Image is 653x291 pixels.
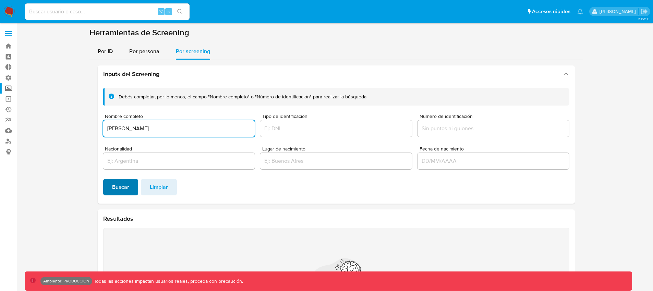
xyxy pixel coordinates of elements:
[600,8,638,15] p: federico.falavigna@mercadolibre.com
[168,8,170,15] span: s
[92,278,243,284] p: Todas las acciones impactan usuarios reales, proceda con precaución.
[532,8,570,15] span: Accesos rápidos
[173,7,187,16] button: search-icon
[641,8,648,15] a: Salir
[25,7,190,16] input: Buscar usuario o caso...
[577,9,583,14] a: Notificaciones
[43,280,89,282] p: Ambiente: PRODUCCIÓN
[158,8,164,15] span: ⌥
